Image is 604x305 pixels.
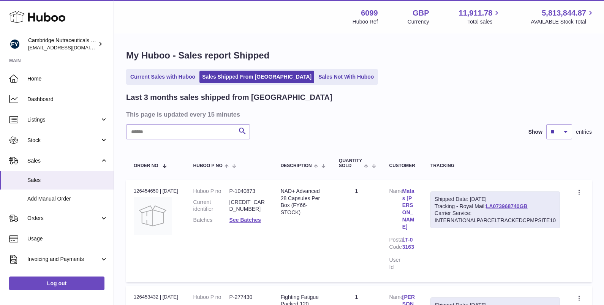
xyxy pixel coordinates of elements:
[339,158,362,168] span: Quantity Sold
[27,75,108,82] span: Home
[9,38,21,50] img: huboo@camnutra.com
[413,8,429,18] strong: GBP
[331,180,381,282] td: 1
[281,163,312,168] span: Description
[459,8,501,25] a: 11,911.78 Total sales
[193,199,229,213] dt: Current identifier
[430,191,560,229] div: Tracking - Royal Mail:
[430,163,560,168] div: Tracking
[408,18,429,25] div: Currency
[27,137,100,144] span: Stock
[126,92,332,103] h2: Last 3 months sales shipped from [GEOGRAPHIC_DATA]
[27,195,108,202] span: Add Manual Order
[193,163,223,168] span: Huboo P no
[467,18,501,25] span: Total sales
[27,256,100,263] span: Invoicing and Payments
[361,8,378,18] strong: 6099
[486,203,528,209] a: LA073968740GB
[27,215,100,222] span: Orders
[28,44,112,51] span: [EMAIL_ADDRESS][DOMAIN_NAME]
[389,236,402,253] dt: Postal Code
[28,37,96,51] div: Cambridge Nutraceuticals Ltd
[134,294,178,300] div: 126453432 | [DATE]
[389,188,402,232] dt: Name
[128,71,198,83] a: Current Sales with Huboo
[435,210,556,224] div: Carrier Service: INTERNATIONALPARCELTRACKEDCPMPSITE10
[316,71,376,83] a: Sales Not With Huboo
[27,177,108,184] span: Sales
[134,163,158,168] span: Order No
[459,8,492,18] span: 11,911.78
[531,8,595,25] a: 5,813,844.87 AVAILABLE Stock Total
[193,188,229,195] dt: Huboo P no
[229,217,261,223] a: See Batches
[27,96,108,103] span: Dashboard
[389,163,416,168] div: Customer
[126,49,592,62] h1: My Huboo - Sales report Shipped
[126,110,590,119] h3: This page is updated every 15 minutes
[353,18,378,25] div: Huboo Ref
[229,188,266,195] dd: P-1040873
[528,128,542,136] label: Show
[229,294,266,301] dd: P-277430
[389,256,402,271] dt: User Id
[27,116,100,123] span: Listings
[27,235,108,242] span: Usage
[531,18,595,25] span: AVAILABLE Stock Total
[134,188,178,194] div: 126454650 | [DATE]
[193,217,229,224] dt: Batches
[576,128,592,136] span: entries
[27,157,100,164] span: Sales
[402,236,415,251] a: LT-03163
[402,188,415,231] a: Matas [PERSON_NAME]
[542,8,586,18] span: 5,813,844.87
[199,71,314,83] a: Sales Shipped From [GEOGRAPHIC_DATA]
[193,294,229,301] dt: Huboo P no
[9,277,104,290] a: Log out
[281,188,324,217] div: NAD+ Advanced 28 Capsules Per Box (FY66-STOCK)
[229,199,266,213] dd: [CREDIT_CARD_NUMBER]
[134,197,172,235] img: no-photo.jpg
[435,196,556,203] div: Shipped Date: [DATE]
